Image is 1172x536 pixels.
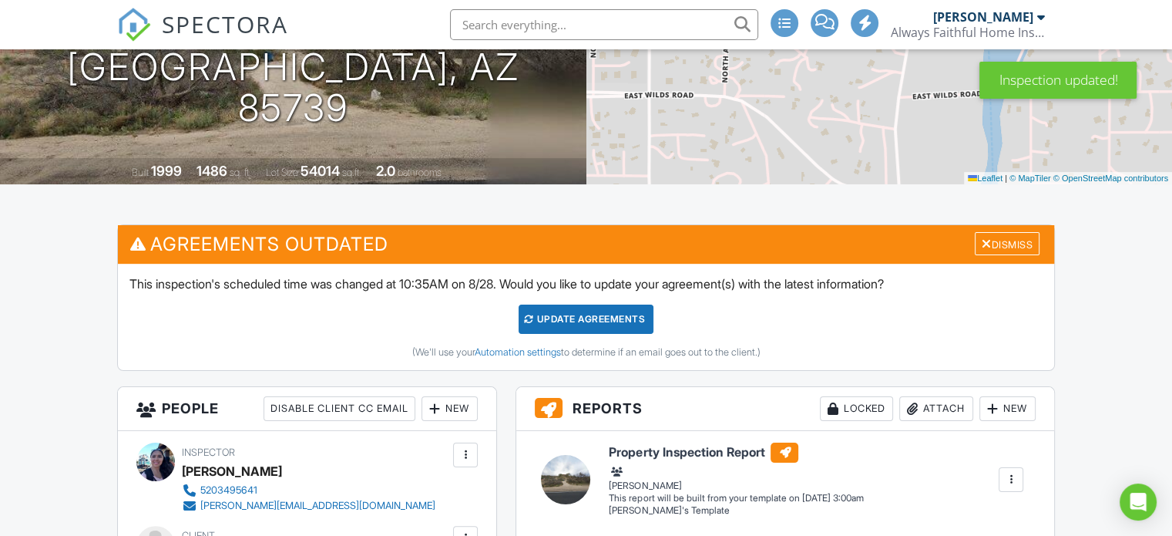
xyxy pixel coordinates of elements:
a: 5203495641 [182,483,435,498]
div: New [421,396,478,421]
a: [PERSON_NAME][EMAIL_ADDRESS][DOMAIN_NAME] [182,498,435,514]
input: Search everything... [450,9,758,40]
div: Open Intercom Messenger [1120,484,1157,521]
a: Automation settings [474,346,560,358]
span: SPECTORA [162,8,288,40]
img: The Best Home Inspection Software - Spectora [117,8,151,42]
div: Dismiss [975,232,1039,256]
span: bathrooms [398,167,442,178]
div: 2.0 [376,163,395,179]
div: 5203495641 [200,484,257,497]
div: Locked [820,396,893,421]
a: Leaflet [968,174,1002,183]
div: [PERSON_NAME] [609,464,863,492]
div: This inspection's scheduled time was changed at 10:35AM on 8/28. Would you like to update your ag... [118,264,1054,370]
div: 54014 [301,163,340,179]
div: Update Agreements [519,305,653,334]
a: © OpenStreetMap contributors [1053,174,1168,183]
a: SPECTORA [117,21,288,53]
h6: Property Inspection Report [609,443,863,463]
a: © MapTiler [1009,174,1051,183]
span: sq. ft. [230,167,251,178]
div: Attach [899,396,973,421]
div: Always Faithful Home Inspection [891,25,1045,40]
div: 1999 [151,163,182,179]
div: [PERSON_NAME] [933,9,1033,25]
span: sq.ft. [342,167,361,178]
h3: People [118,387,496,431]
span: Built [132,167,149,178]
div: [PERSON_NAME][EMAIL_ADDRESS][DOMAIN_NAME] [200,500,435,512]
div: Inspection updated! [979,62,1137,99]
div: Disable Client CC Email [264,396,415,421]
div: This report will be built from your template on [DATE] 3:00am [609,492,863,504]
div: New [979,396,1036,421]
span: | [1005,174,1007,183]
h3: Agreements Outdated [118,225,1054,263]
h3: Reports [516,387,1054,431]
div: [PERSON_NAME] [182,460,282,483]
span: Lot Size [266,167,298,178]
div: 1486 [196,163,227,179]
h1: [STREET_ADDRESS] [GEOGRAPHIC_DATA], AZ 85739 [25,6,562,128]
div: (We'll use your to determine if an email goes out to the client.) [129,346,1043,359]
div: [PERSON_NAME]'s Template [609,504,863,517]
span: Inspector [182,447,235,458]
